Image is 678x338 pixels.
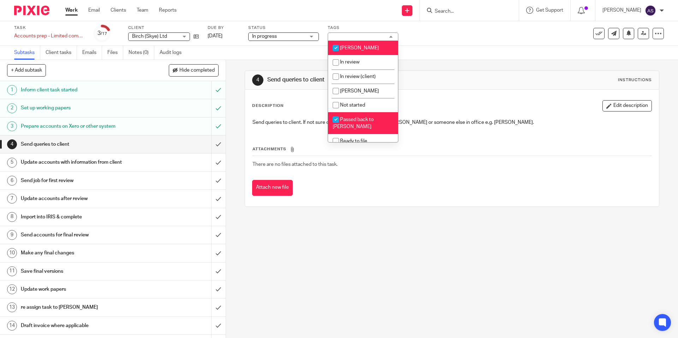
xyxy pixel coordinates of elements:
a: Notes (0) [129,46,154,60]
span: [PERSON_NAME] [340,46,379,50]
span: In review [340,60,359,65]
div: 10 [7,248,17,258]
h1: Make any final changes [21,248,143,258]
div: 9 [7,230,17,240]
span: Ready to file [340,139,367,144]
a: Clients [111,7,126,14]
button: + Add subtask [7,64,46,76]
h1: re assign task to [PERSON_NAME] [21,302,143,313]
span: Passed back to [PERSON_NAME] [333,117,374,129]
h1: Import into IRIS & complete [21,212,143,222]
a: Subtasks [14,46,40,60]
label: Due by [208,25,239,31]
div: 14 [7,321,17,331]
span: In review (client) [340,74,376,79]
div: 4 [7,139,17,149]
a: Files [107,46,123,60]
h1: Prepare accounts on Xero or other system [21,121,143,132]
span: [PERSON_NAME] [340,89,379,93]
a: Work [65,7,78,14]
img: Pixie [14,6,49,15]
input: Search [434,8,498,15]
p: [PERSON_NAME] [602,7,641,14]
h1: Update accounts after review [21,193,143,204]
span: Hide completed [179,68,215,73]
p: Description [252,103,284,109]
a: Email [88,7,100,14]
a: Client tasks [46,46,77,60]
h1: Draft invoice where applicable [21,320,143,331]
div: 3 [7,121,17,131]
a: Reports [159,7,177,14]
label: Status [248,25,319,31]
button: Attach new file [252,180,293,196]
h1: Send accounts for final review [21,230,143,240]
span: There are no files attached to this task. [252,162,338,167]
div: 5 [7,158,17,168]
label: Client [128,25,199,31]
a: Team [137,7,148,14]
div: 13 [7,302,17,312]
span: Attachments [252,147,286,151]
div: 2 [7,103,17,113]
label: Tags [328,25,398,31]
span: Not started [340,103,365,108]
div: Instructions [618,77,652,83]
div: 8 [7,212,17,222]
div: 4 [252,74,263,86]
button: Hide completed [169,64,219,76]
div: 6 [7,176,17,186]
p: Send queries to client. If not sure on any queries run by either [PERSON_NAME] or someone else in... [252,119,651,126]
h1: Send queries to client [21,139,143,150]
a: Emails [82,46,102,60]
h1: Send job for first review [21,175,143,186]
div: 12 [7,284,17,294]
span: [DATE] [208,34,222,38]
div: 1 [7,85,17,95]
div: 7 [7,194,17,204]
div: 11 [7,266,17,276]
span: In progress [252,34,277,39]
span: Get Support [536,8,563,13]
h1: Inform client task started [21,85,143,95]
button: Edit description [602,100,652,111]
h1: Set up working papers [21,103,143,113]
h1: Save final versions [21,266,143,277]
h1: Update accounts with information from client [21,157,143,168]
h1: Update work papers [21,284,143,295]
small: /17 [101,32,107,36]
span: Birch (Skye) Ltd [132,34,167,39]
div: 3 [97,29,107,37]
a: Audit logs [160,46,187,60]
div: Accounts prep - Limited companies [14,32,85,40]
h1: Send queries to client [267,76,467,84]
label: Task [14,25,85,31]
img: svg%3E [645,5,656,16]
